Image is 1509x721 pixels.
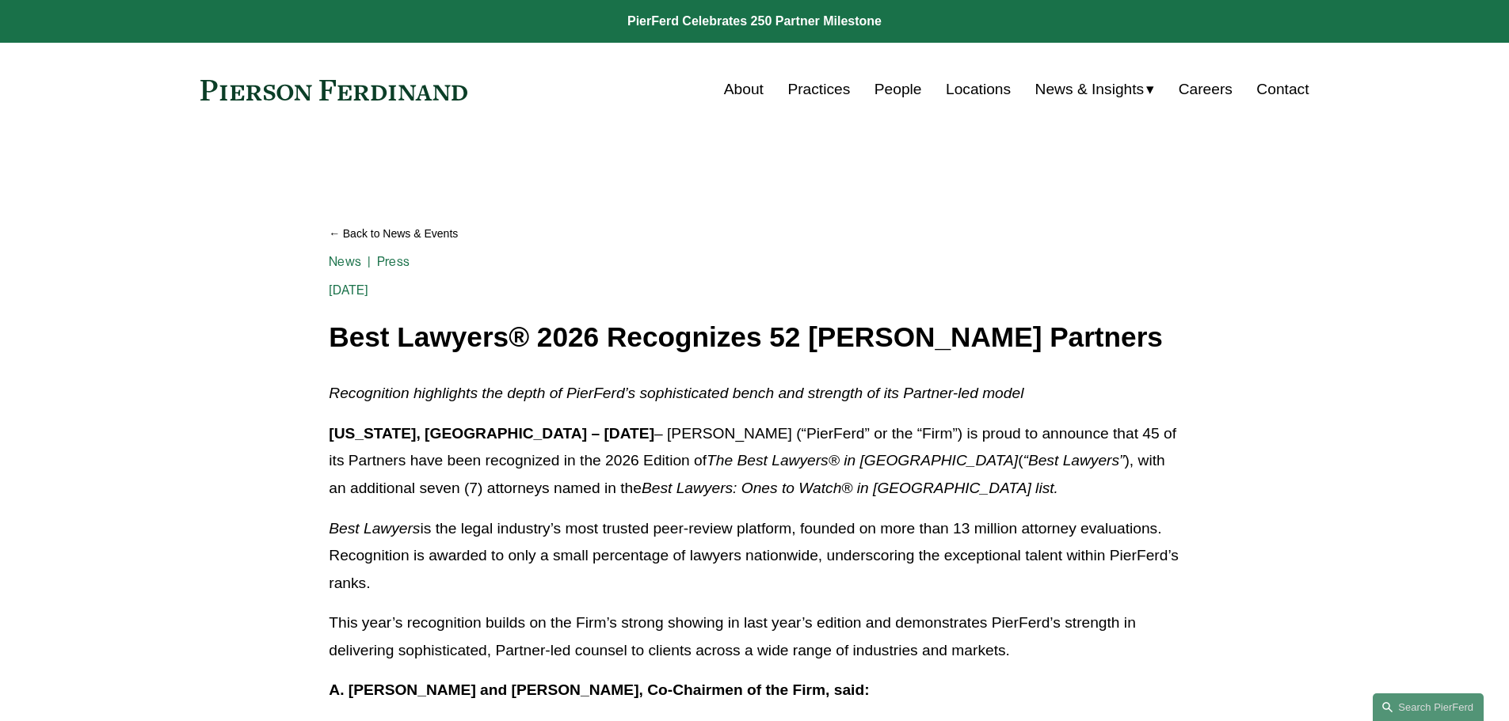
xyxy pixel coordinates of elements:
[329,609,1179,664] p: This year’s recognition builds on the Firm’s strong showing in last year’s edition and demonstrat...
[377,254,410,269] a: Press
[875,74,922,104] a: People
[329,254,361,269] a: News
[329,322,1179,353] h1: Best Lawyers® 2026 Recognizes 52 [PERSON_NAME] Partners
[707,452,1018,469] em: The Best Lawyers® in [GEOGRAPHIC_DATA]
[1256,74,1309,104] a: Contact
[946,74,1011,104] a: Locations
[329,420,1179,503] p: – [PERSON_NAME] (“PierFerd” or the “Firm”) is proud to announce that 45 of its Partners have been...
[1035,74,1155,104] a: folder dropdown
[329,681,869,698] strong: A. [PERSON_NAME] and [PERSON_NAME], Co-Chairmen of the Firm, said:
[329,520,420,537] em: Best Lawyers
[329,220,1179,248] a: Back to News & Events
[1373,693,1484,721] a: Search this site
[724,74,764,104] a: About
[1179,74,1233,104] a: Careers
[329,515,1179,598] p: is the legal industry’s most trusted peer-review platform, founded on more than 13 million attorn...
[1035,76,1145,104] span: News & Insights
[787,74,850,104] a: Practices
[329,425,654,442] strong: [US_STATE], [GEOGRAPHIC_DATA] – [DATE]
[329,385,1023,401] em: Recognition highlights the depth of PierFerd’s sophisticated bench and strength of its Partner-le...
[1023,452,1125,469] em: “Best Lawyers”
[642,480,1058,496] em: Best Lawyers: Ones to Watch® in [GEOGRAPHIC_DATA] list.
[329,283,368,298] span: [DATE]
